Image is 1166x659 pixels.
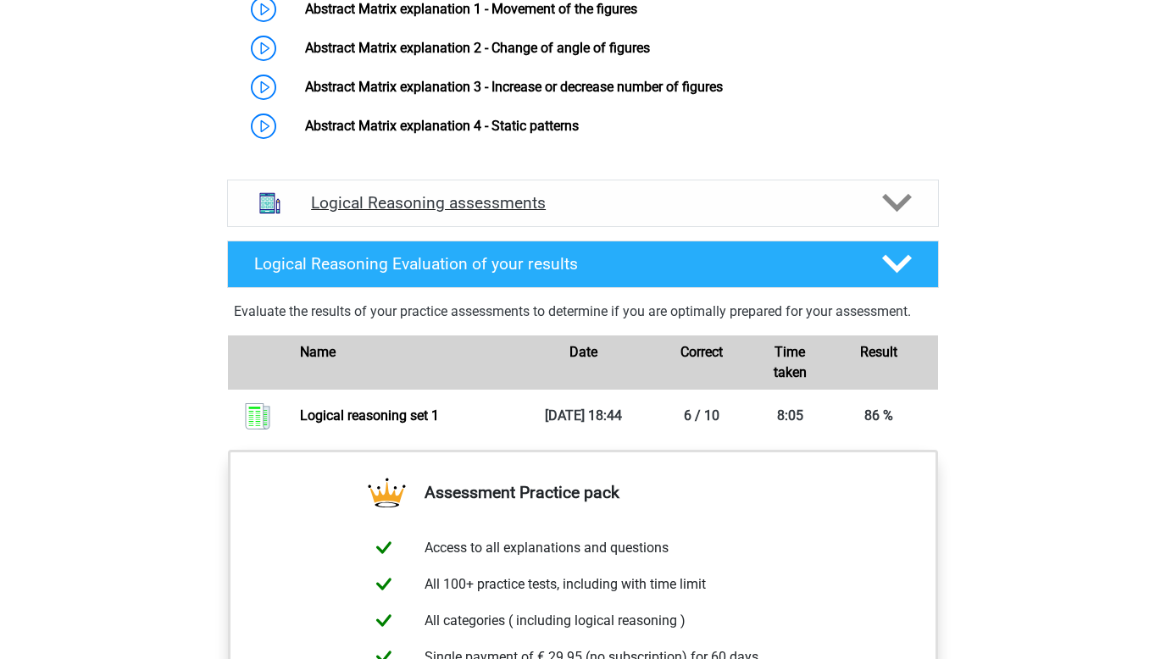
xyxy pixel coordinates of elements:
a: assessments Logical Reasoning assessments [220,180,946,227]
a: Abstract Matrix explanation 3 - Increase or decrease number of figures [305,79,723,95]
a: Abstract Matrix explanation 4 - Static patterns [305,118,579,134]
div: Date [524,342,642,383]
div: Correct [642,342,761,383]
img: logical reasoning assessments [248,181,291,224]
a: Logical Reasoning Evaluation of your results [220,241,946,288]
a: Logical reasoning set 1 [300,407,439,424]
div: Result [819,342,938,383]
div: Name [287,342,524,383]
h4: Logical Reasoning assessments [311,193,855,213]
a: Abstract Matrix explanation 2 - Change of angle of figures [305,40,650,56]
h4: Logical Reasoning Evaluation of your results [254,254,855,274]
p: Evaluate the results of your practice assessments to determine if you are optimally prepared for ... [234,302,932,322]
div: Time taken [761,342,820,383]
a: Abstract Matrix explanation 1 - Movement of the figures [305,1,637,17]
